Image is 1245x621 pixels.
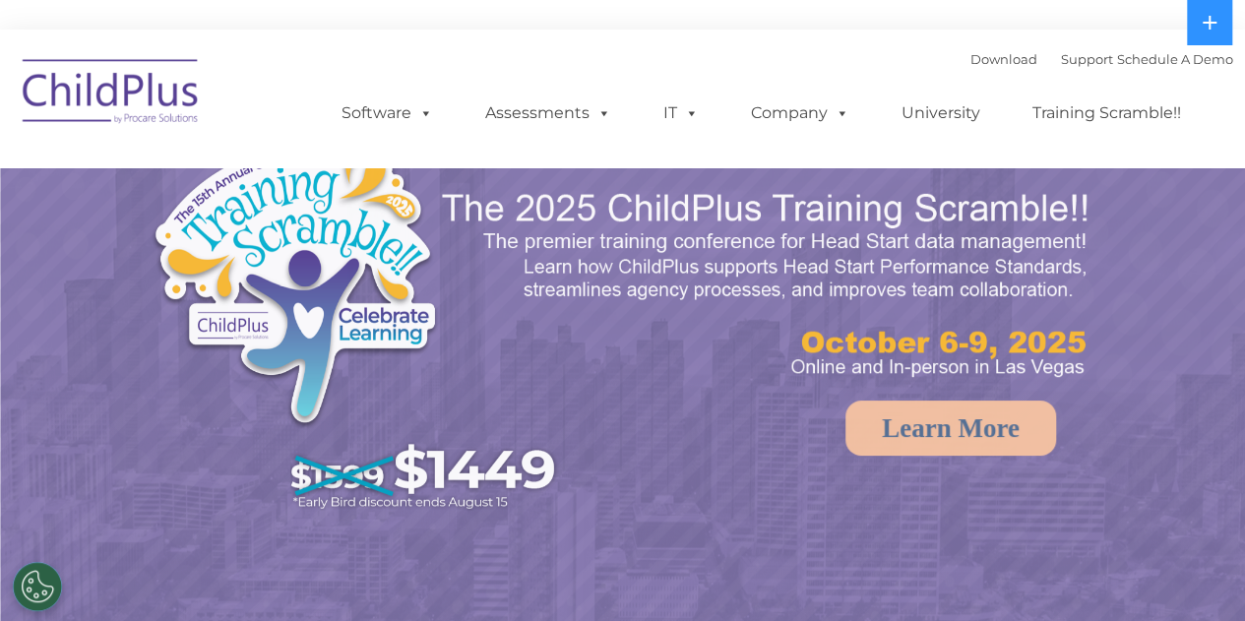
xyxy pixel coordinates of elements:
a: Download [970,51,1037,67]
a: Support [1061,51,1113,67]
a: IT [644,93,718,133]
a: Learn More [845,401,1056,456]
a: Software [322,93,453,133]
a: University [882,93,1000,133]
a: Assessments [466,93,631,133]
img: ChildPlus by Procare Solutions [13,45,210,144]
a: Company [731,93,869,133]
font: | [970,51,1233,67]
button: Cookies Settings [13,562,62,611]
a: Training Scramble!! [1013,93,1201,133]
a: Schedule A Demo [1117,51,1233,67]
